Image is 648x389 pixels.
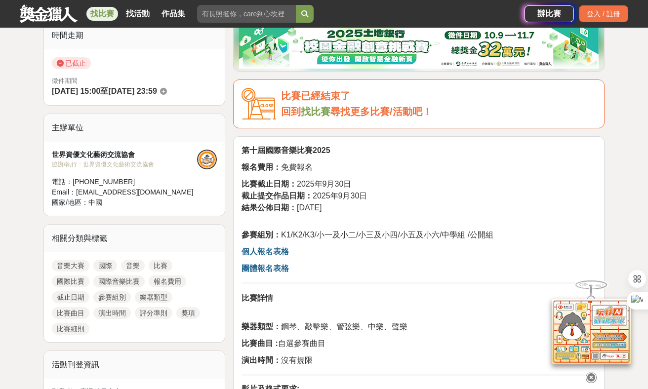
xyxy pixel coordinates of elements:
strong: 截止提交作品日期： [242,192,313,200]
a: 團體報名表格 [242,265,289,272]
span: 自選參賽曲目 [242,339,325,348]
a: 比賽 [149,260,172,272]
a: 國際 [93,260,117,272]
span: 已截止 [52,57,91,69]
a: 找比賽 [301,106,330,117]
strong: 報名費用： [242,163,281,171]
span: 回到 [281,106,301,117]
strong: 參賽組別： [242,231,281,239]
a: 辦比賽 [525,5,574,22]
span: 免費報名 [242,163,313,171]
span: 2025年9月30日 [242,180,351,188]
div: 協辦/執行： 世界資優文化藝術交流協會 [52,160,197,169]
strong: 比賽曲目 : [242,339,278,348]
span: 鋼琴、敲擊樂、管弦樂、中樂、聲樂 [242,322,407,331]
a: 截止日期 [52,291,89,303]
span: K1/K2/K3/小一及小二/小三及小四/小五及小六/中學組 /公開組 [242,231,493,239]
a: 獎項 [176,307,200,319]
input: 有長照挺你，care到心坎裡！青春出手，拍出照顧 影音徵件活動 [197,5,296,23]
span: 2025年9月30日 [242,192,367,200]
a: 音樂大賽 [52,260,89,272]
strong: 第十屆國際音樂比賽2025 [242,146,330,155]
a: 比賽細則 [52,323,89,335]
div: 活動刊登資訊 [44,351,225,379]
div: 時間走期 [44,22,225,49]
a: 報名費用 [149,275,186,287]
a: 國際比賽 [52,275,89,287]
span: 沒有規限 [242,356,313,364]
strong: 結果公佈日期： [242,203,297,212]
strong: 團體報名表格 [242,264,289,272]
a: 音樂 [121,260,145,272]
strong: 比賽詳情 [242,294,273,302]
span: 國家/地區： [52,198,88,206]
div: 世界資優文化藝術交流協會 [52,150,197,160]
div: 電話： [PHONE_NUMBER] [52,177,197,187]
a: 參賽組別 [93,291,131,303]
strong: 樂器類型： [242,322,281,331]
img: d2146d9a-e6f6-4337-9592-8cefde37ba6b.png [552,299,631,364]
div: 相關分類與標籤 [44,225,225,252]
strong: 比賽截止日期： [242,180,297,188]
span: [DATE] 23:59 [108,87,157,95]
span: 徵件期間 [52,77,78,84]
a: 國際音樂比賽 [93,275,145,287]
a: 個人報名表格 [242,248,289,256]
img: Icon [242,88,276,120]
div: 比賽已經結束了 [281,88,596,104]
div: 登入 / 註冊 [579,5,628,22]
a: 樂器類型 [135,291,172,303]
span: 至 [100,87,108,95]
span: [DATE] [242,203,322,212]
div: Email： [EMAIL_ADDRESS][DOMAIN_NAME] [52,187,197,197]
a: 找比賽 [86,7,118,21]
span: 尋找更多比賽/活動吧！ [330,106,432,117]
a: 演出時間 [93,307,131,319]
a: 找活動 [122,7,154,21]
a: 比賽曲目 [52,307,89,319]
img: d20b4788-230c-4a26-8bab-6e291685a538.png [239,24,599,69]
span: 中國 [88,198,102,206]
strong: 演出時間： [242,356,281,364]
a: 評分準則 [135,307,172,319]
span: [DATE] 15:00 [52,87,100,95]
div: 主辦單位 [44,114,225,142]
a: 作品集 [158,7,189,21]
